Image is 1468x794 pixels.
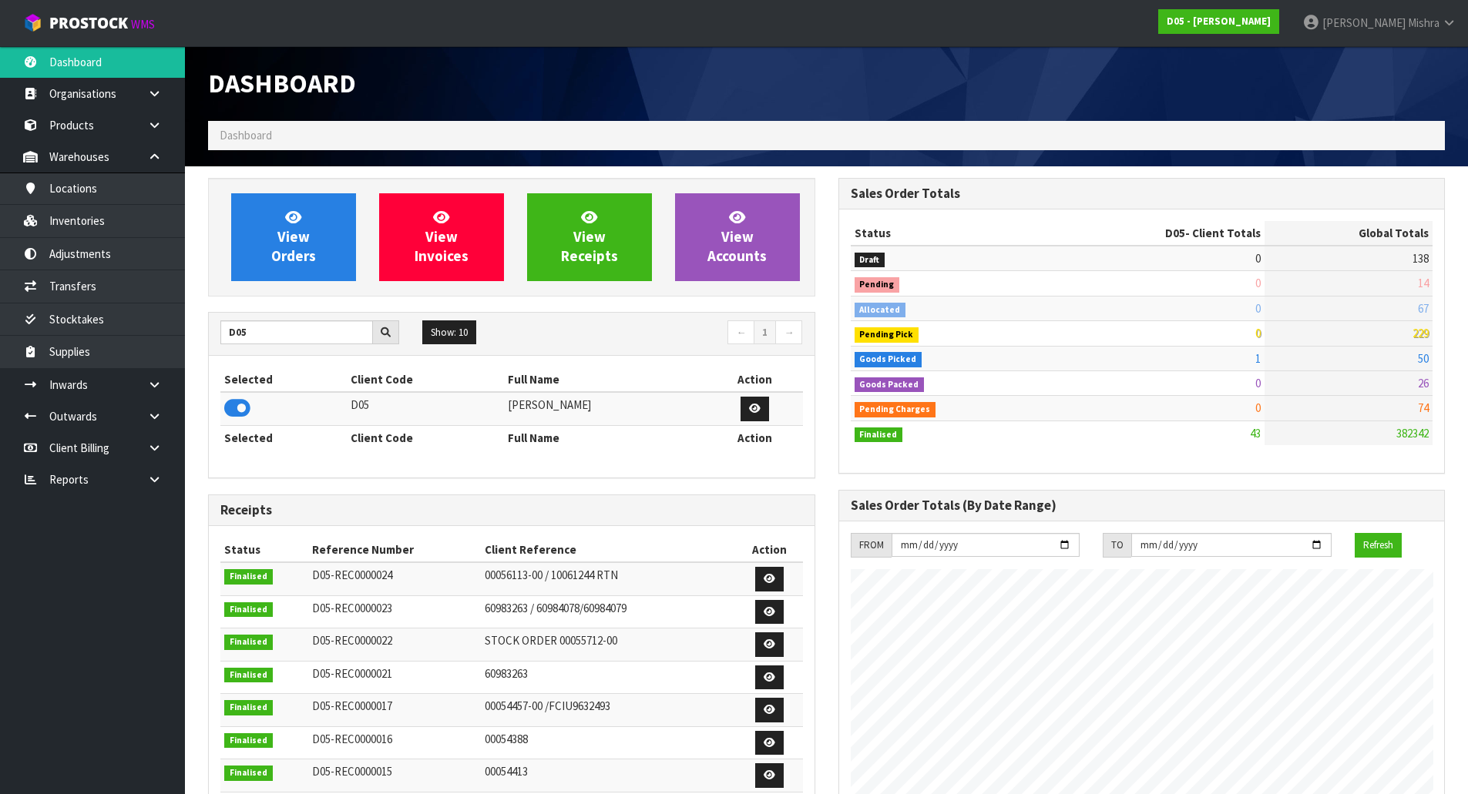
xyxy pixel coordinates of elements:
th: Global Totals [1265,221,1433,246]
span: D05-REC0000023 [312,601,392,615]
span: Pending Pick [855,327,919,343]
span: 382342 [1396,426,1429,441]
span: Finalised [855,427,903,443]
a: ViewOrders [231,193,356,281]
span: Allocated [855,303,906,318]
span: 0 [1255,276,1261,290]
span: D05-REC0000022 [312,633,392,648]
span: ProStock [49,13,128,33]
span: Finalised [224,569,273,585]
th: Status [220,538,308,562]
small: WMS [131,17,155,32]
h3: Sales Order Totals [851,186,1433,201]
th: Action [736,538,803,562]
a: D05 - [PERSON_NAME] [1158,9,1279,34]
span: D05-REC0000016 [312,732,392,746]
span: Finalised [224,635,273,650]
a: ← [727,320,754,345]
span: 00054457-00 /FCIU9632493 [485,699,610,713]
span: 50 [1418,351,1429,366]
th: Status [851,221,1043,246]
span: STOCK ORDER 00055712-00 [485,633,617,648]
span: 0 [1255,400,1261,415]
img: cube-alt.png [23,13,42,32]
span: D05-REC0000015 [312,764,392,779]
span: 00056113-00 / 10061244 RTN [485,568,618,582]
span: View Invoices [415,208,469,266]
span: Mishra [1408,15,1439,30]
span: View Receipts [561,208,618,266]
span: Goods Packed [855,377,925,393]
span: 67 [1418,301,1429,316]
span: 60983263 / 60984078/60984079 [485,601,627,615]
span: 0 [1255,376,1261,390]
button: Show: 10 [422,320,476,345]
span: Draft [855,253,885,268]
span: 0 [1255,301,1261,316]
span: Finalised [224,733,273,749]
span: Pending [855,277,900,293]
span: 229 [1413,326,1429,340]
td: D05 [347,392,504,425]
a: 1 [754,320,776,345]
span: 00054388 [485,732,528,746]
th: Client Code [347,425,504,450]
th: Action [707,425,802,450]
span: View Orders [271,208,316,266]
span: Finalised [224,602,273,618]
strong: D05 - [PERSON_NAME] [1167,15,1271,28]
button: Refresh [1355,533,1402,558]
span: [PERSON_NAME] [1322,15,1406,30]
th: - Client Totals [1042,221,1265,246]
span: 43 [1250,426,1261,441]
span: Dashboard [208,67,356,99]
th: Full Name [504,425,708,450]
span: 60983263 [485,666,528,681]
span: D05-REC0000021 [312,666,392,681]
span: Goods Picked [855,352,922,367]
span: 138 [1413,251,1429,266]
td: [PERSON_NAME] [504,392,708,425]
span: Finalised [224,668,273,683]
th: Selected [220,425,347,450]
h3: Receipts [220,503,803,518]
span: 0 [1255,251,1261,266]
span: 1 [1255,351,1261,366]
span: D05-REC0000024 [312,568,392,582]
a: ViewAccounts [675,193,800,281]
a: ViewInvoices [379,193,504,281]
span: 74 [1418,400,1429,415]
span: Finalised [224,766,273,781]
span: D05-REC0000017 [312,699,392,713]
th: Client Reference [481,538,736,562]
span: View Accounts [707,208,767,266]
span: 26 [1418,376,1429,390]
span: 00054413 [485,764,528,779]
span: Pending Charges [855,402,936,417]
a: ViewReceipts [527,193,652,281]
span: 0 [1255,326,1261,340]
nav: Page navigation [523,320,803,347]
span: Finalised [224,700,273,715]
a: → [775,320,802,345]
span: D05 [1165,226,1185,240]
th: Selected [220,367,347,392]
th: Action [707,367,802,392]
div: TO [1103,533,1131,558]
h3: Sales Order Totals (By Date Range) [851,498,1433,513]
span: 14 [1418,276,1429,290]
th: Full Name [504,367,708,392]
input: Search clients [220,320,373,344]
div: FROM [851,533,892,558]
th: Reference Number [308,538,481,562]
th: Client Code [347,367,504,392]
span: Dashboard [220,128,272,142]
